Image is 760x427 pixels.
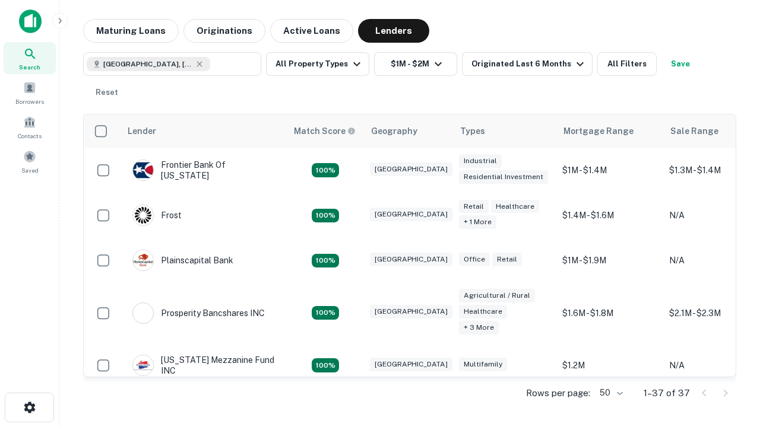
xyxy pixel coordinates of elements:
span: Contacts [18,131,42,141]
div: Office [459,253,490,266]
img: capitalize-icon.png [19,9,42,33]
button: Save your search to get updates of matches that match your search criteria. [661,52,699,76]
div: Healthcare [459,305,507,318]
img: picture [133,303,153,323]
div: Matching Properties: 4, hasApolloMatch: undefined [312,163,339,177]
div: 50 [595,384,625,401]
div: + 1 more [459,215,496,229]
div: Frost [132,205,182,226]
button: Originated Last 6 Months [462,52,593,76]
div: Lender [128,124,156,138]
div: [GEOGRAPHIC_DATA] [370,358,452,371]
div: [GEOGRAPHIC_DATA] [370,253,452,266]
div: Industrial [459,154,502,168]
a: Borrowers [4,77,56,109]
div: Matching Properties: 6, hasApolloMatch: undefined [312,306,339,320]
span: [GEOGRAPHIC_DATA], [GEOGRAPHIC_DATA], [GEOGRAPHIC_DATA] [103,59,192,69]
div: Types [460,124,485,138]
iframe: Chat Widget [701,332,760,389]
div: [GEOGRAPHIC_DATA] [370,208,452,221]
button: Maturing Loans [83,19,179,43]
button: Active Loans [270,19,353,43]
div: Geography [371,124,417,138]
button: Lenders [358,19,429,43]
span: Search [19,62,40,72]
div: Sale Range [670,124,718,138]
a: Search [4,42,56,74]
th: Mortgage Range [556,114,663,148]
th: Lender [121,114,287,148]
div: Prosperity Bancshares INC [132,302,265,324]
div: Capitalize uses an advanced AI algorithm to match your search with the best lender. The match sco... [294,125,356,138]
div: + 3 more [459,321,499,334]
th: Geography [364,114,453,148]
div: Mortgage Range [563,124,634,138]
td: $1.4M - $1.6M [556,193,663,238]
img: picture [133,355,153,375]
p: Rows per page: [526,386,590,400]
th: Types [453,114,556,148]
a: Contacts [4,111,56,143]
div: Retail [492,253,522,266]
span: Saved [21,165,39,175]
div: Frontier Bank Of [US_STATE] [132,160,275,181]
div: Healthcare [491,200,539,213]
div: Matching Properties: 4, hasApolloMatch: undefined [312,254,339,268]
img: picture [133,160,153,180]
p: 1–37 of 37 [644,386,690,400]
div: Matching Properties: 5, hasApolloMatch: undefined [312,358,339,372]
div: Agricultural / Rural [459,289,535,302]
div: [GEOGRAPHIC_DATA] [370,162,452,176]
div: [US_STATE] Mezzanine Fund INC [132,355,275,376]
td: $1M - $1.9M [556,238,663,283]
button: Originations [183,19,265,43]
img: picture [133,250,153,270]
h6: Match Score [294,125,353,138]
img: picture [133,205,153,225]
td: $1.6M - $1.8M [556,283,663,343]
div: Matching Properties: 4, hasApolloMatch: undefined [312,209,339,223]
button: $1M - $2M [374,52,457,76]
div: Plainscapital Bank [132,250,233,271]
div: [GEOGRAPHIC_DATA] [370,305,452,318]
a: Saved [4,145,56,177]
div: Originated Last 6 Months [471,57,587,71]
button: All Filters [597,52,657,76]
td: $1M - $1.4M [556,148,663,193]
th: Capitalize uses an advanced AI algorithm to match your search with the best lender. The match sco... [287,114,364,148]
div: Retail [459,200,489,213]
button: All Property Types [266,52,369,76]
td: $1.2M [556,343,663,388]
button: Reset [88,81,126,104]
div: Residential Investment [459,170,548,184]
span: Borrowers [15,97,44,106]
div: Multifamily [459,358,507,371]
